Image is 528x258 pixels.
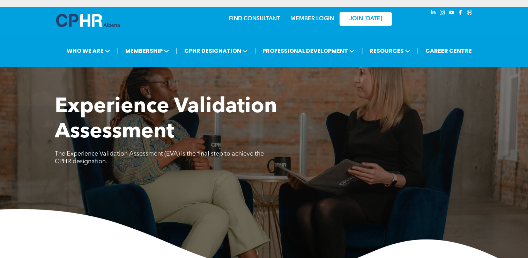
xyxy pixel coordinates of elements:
img: A blue and white logo for cp alberta [56,14,120,27]
span: CPHR DESIGNATION [182,44,250,57]
li: | [417,44,419,58]
a: MEMBER LOGIN [290,16,334,22]
a: facebook [457,9,464,18]
a: JOIN [DATE] [340,12,392,26]
li: | [254,44,256,58]
a: instagram [439,9,446,18]
a: Social network [466,9,474,18]
span: WHO WE ARE [65,44,112,57]
li: | [176,44,178,58]
span: PROFESSIONAL DEVELOPMENT [260,44,357,57]
span: MEMBERSHIP [123,44,171,57]
a: CAREER CENTRE [423,44,474,57]
span: JOIN [DATE] [349,16,382,22]
a: FIND CONSULTANT [229,16,280,22]
li: | [117,44,119,58]
span: The Experience Validation Assessment (EVA) is the final step to achieve the CPHR designation. [55,151,264,165]
a: youtube [448,9,455,18]
span: Experience Validation Assessment [55,96,277,143]
li: | [361,44,363,58]
a: linkedin [430,9,437,18]
span: RESOURCES [367,44,412,57]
